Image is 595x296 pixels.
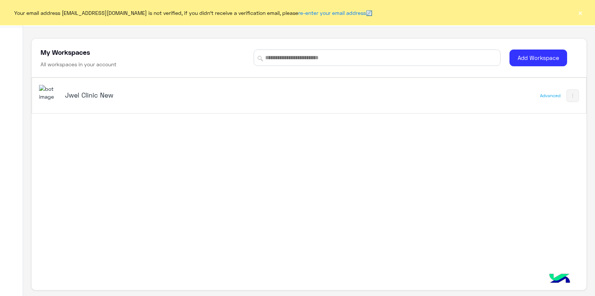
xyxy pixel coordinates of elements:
img: 177882628735456 [39,85,59,101]
h5: My Workspaces [41,48,90,57]
div: Advanced [540,93,560,99]
h6: All workspaces in your account [41,61,116,68]
button: Add Workspace [509,50,567,66]
span: Your email address [EMAIL_ADDRESS][DOMAIN_NAME] is not verified, if you didn't receive a verifica... [14,9,372,17]
button: × [576,9,584,16]
h5: Jwel Clinic New [65,90,260,99]
a: re-enter your email address [298,10,366,16]
img: hulul-logo.png [547,266,573,292]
